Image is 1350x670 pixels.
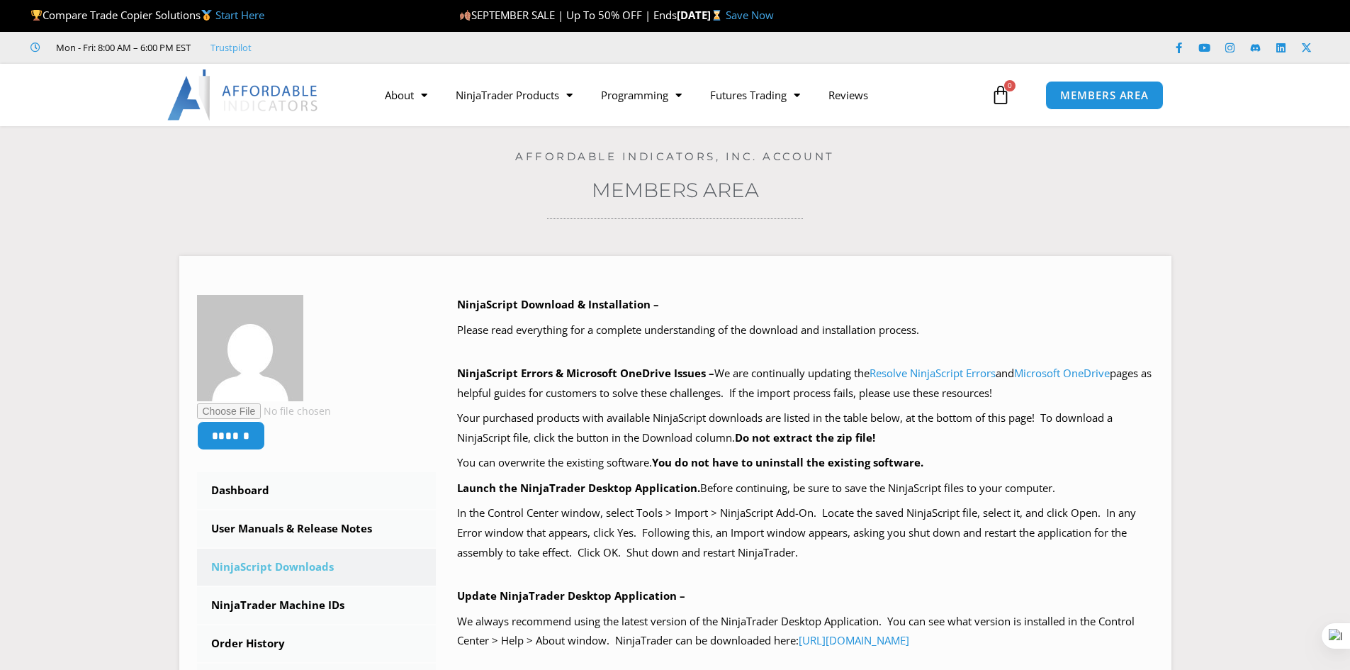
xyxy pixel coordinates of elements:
a: NinjaTrader Machine IDs [197,587,437,624]
a: Resolve NinjaScript Errors [870,366,996,380]
nav: Menu [371,79,987,111]
img: 🏆 [31,10,42,21]
a: Trustpilot [210,39,252,56]
a: NinjaScript Downloads [197,549,437,586]
a: Reviews [814,79,882,111]
span: SEPTEMBER SALE | Up To 50% OFF | Ends [459,8,677,22]
p: You can overwrite the existing software. [457,453,1154,473]
p: We always recommend using the latest version of the NinjaTrader Desktop Application. You can see ... [457,612,1154,652]
a: Members Area [592,178,759,202]
a: [URL][DOMAIN_NAME] [799,633,909,647]
a: Order History [197,625,437,662]
b: NinjaScript Errors & Microsoft OneDrive Issues – [457,366,714,380]
b: Do not extract the zip file! [735,430,875,445]
b: Launch the NinjaTrader Desktop Application. [457,481,700,495]
img: 🥇 [201,10,212,21]
a: NinjaTrader Products [441,79,587,111]
span: 0 [1004,80,1016,91]
img: LogoAI | Affordable Indicators – NinjaTrader [167,69,320,121]
a: 0 [969,74,1032,116]
a: Affordable Indicators, Inc. Account [515,150,835,163]
a: Dashboard [197,472,437,509]
img: 🍂 [460,10,471,21]
span: Mon - Fri: 8:00 AM – 6:00 PM EST [52,39,191,56]
a: Futures Trading [696,79,814,111]
a: User Manuals & Release Notes [197,510,437,547]
p: Before continuing, be sure to save the NinjaScript files to your computer. [457,479,1154,498]
p: We are continually updating the and pages as helpful guides for customers to solve these challeng... [457,364,1154,403]
p: Your purchased products with available NinjaScript downloads are listed in the table below, at th... [457,408,1154,448]
a: Microsoft OneDrive [1014,366,1110,380]
p: Please read everything for a complete understanding of the download and installation process. [457,320,1154,340]
a: Programming [587,79,696,111]
a: Save Now [726,8,774,22]
img: ⌛ [711,10,722,21]
a: MEMBERS AREA [1045,81,1164,110]
b: You do not have to uninstall the existing software. [652,455,923,469]
strong: [DATE] [677,8,726,22]
b: Update NinjaTrader Desktop Application – [457,588,685,603]
span: Compare Trade Copier Solutions [30,8,264,22]
a: About [371,79,441,111]
span: MEMBERS AREA [1060,90,1149,101]
p: In the Control Center window, select Tools > Import > NinjaScript Add-On. Locate the saved NinjaS... [457,503,1154,563]
img: 8385ed118e2517cc074a98b98a4865dd9209e8e28f6324dc6d4483a57173a7a1 [197,295,303,401]
b: NinjaScript Download & Installation – [457,297,659,311]
a: Start Here [215,8,264,22]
